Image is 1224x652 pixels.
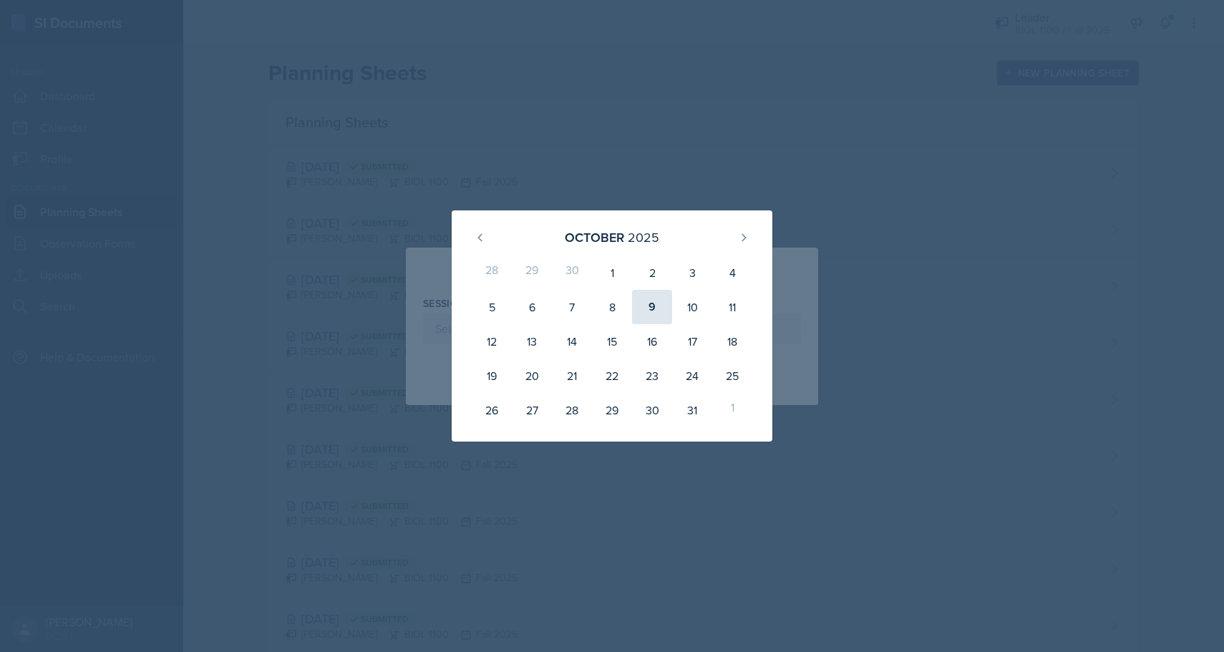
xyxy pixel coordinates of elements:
div: 17 [672,324,712,359]
div: 18 [712,324,752,359]
div: 29 [512,256,552,290]
div: 30 [552,256,592,290]
div: 25 [712,359,752,393]
div: 19 [472,359,512,393]
div: 23 [632,359,672,393]
div: 22 [592,359,632,393]
div: 15 [592,324,632,359]
div: 28 [552,393,592,427]
div: 21 [552,359,592,393]
div: 26 [472,393,512,427]
div: 6 [512,290,552,324]
div: 31 [672,393,712,427]
div: 13 [512,324,552,359]
div: October [565,228,624,247]
div: 16 [632,324,672,359]
div: 1 [592,256,632,290]
div: 9 [632,290,672,324]
div: 14 [552,324,592,359]
div: 7 [552,290,592,324]
div: 30 [632,393,672,427]
div: 12 [472,324,512,359]
div: 8 [592,290,632,324]
div: 2 [632,256,672,290]
div: 10 [672,290,712,324]
div: 5 [472,290,512,324]
div: 11 [712,290,752,324]
div: 4 [712,256,752,290]
div: 29 [592,393,632,427]
div: 28 [472,256,512,290]
div: 20 [512,359,552,393]
div: 2025 [628,228,659,247]
div: 1 [712,393,752,427]
div: 27 [512,393,552,427]
div: 3 [672,256,712,290]
div: 24 [672,359,712,393]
